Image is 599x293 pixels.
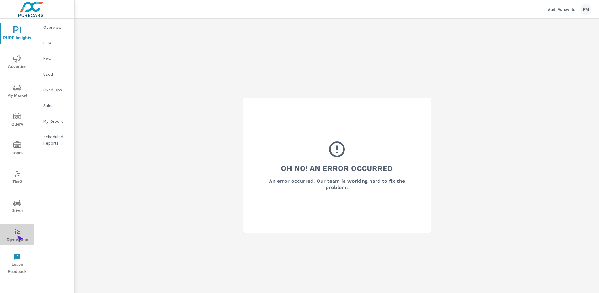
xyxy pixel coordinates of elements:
span: Query [2,113,32,128]
div: PIPA [34,38,74,48]
span: Tier2 [2,170,32,186]
h6: An error occurred. Our team is working hard to fix the problem. [260,178,414,191]
span: Driver [2,199,32,214]
span: Tools [2,141,32,157]
span: Leave Feedback [2,253,32,275]
p: Used [43,71,69,77]
span: My Market [2,84,32,99]
div: Used [34,69,74,79]
div: FM [580,4,591,15]
p: New [43,55,69,62]
div: Scheduled Reports [34,132,74,148]
div: Overview [34,23,74,32]
div: nav menu [0,19,34,278]
span: Operations [2,228,32,243]
h3: Oh No! An Error Occurred [281,163,393,174]
div: New [34,54,74,63]
p: PIPA [43,40,69,46]
div: My Report [34,116,74,126]
p: Sales [43,102,69,109]
p: Audi Asheville [548,7,575,12]
div: Fixed Ops [34,85,74,95]
p: Overview [43,24,69,30]
p: Fixed Ops [43,87,69,93]
span: PURE Insights [2,26,32,42]
div: Sales [34,101,74,110]
p: Scheduled Reports [43,134,69,146]
span: Advertise [2,55,32,70]
p: My Report [43,118,69,124]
